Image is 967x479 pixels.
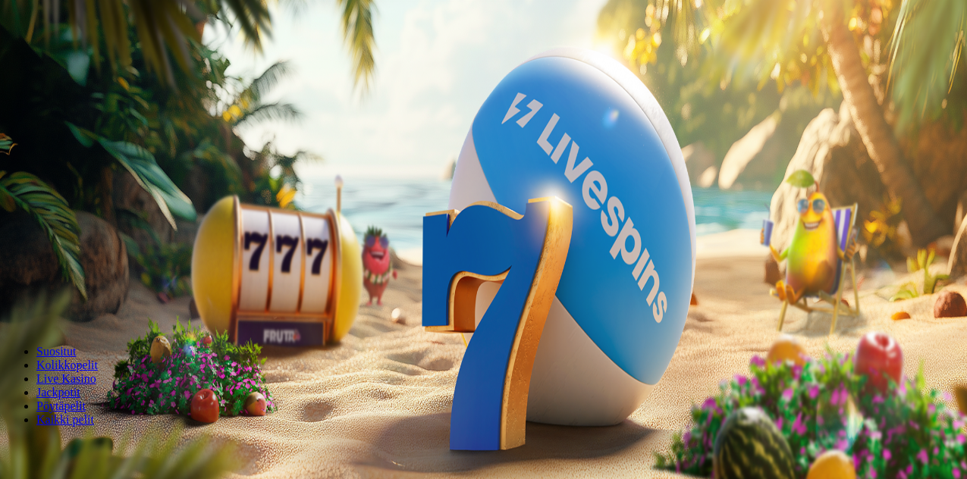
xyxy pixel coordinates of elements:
[36,372,96,385] a: Live Kasino
[36,413,94,426] span: Kaikki pelit
[36,345,76,358] a: Suositut
[36,399,86,412] span: Pöytäpelit
[36,358,98,371] a: Kolikkopelit
[6,319,961,455] header: Lobby
[36,386,80,399] a: Jackpotit
[6,319,961,427] nav: Lobby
